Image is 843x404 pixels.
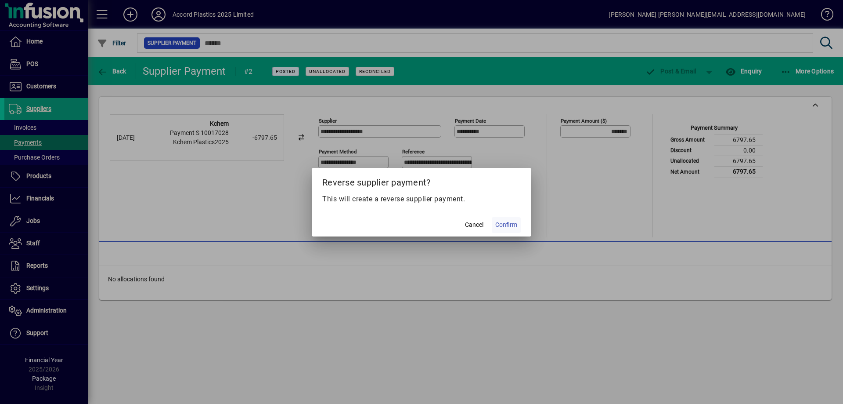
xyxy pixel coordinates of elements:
button: Cancel [460,217,488,233]
h2: Reverse supplier payment? [312,168,531,193]
p: This will create a reverse supplier payment. [322,194,521,204]
span: Confirm [495,220,517,229]
span: Cancel [465,220,483,229]
button: Confirm [492,217,521,233]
